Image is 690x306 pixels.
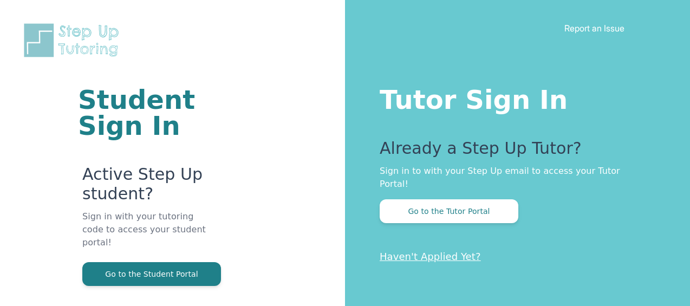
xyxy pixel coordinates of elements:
h1: Student Sign In [78,87,215,139]
a: Haven't Applied Yet? [380,251,481,262]
a: Go to the Tutor Portal [380,206,518,216]
img: Step Up Tutoring horizontal logo [22,22,126,59]
button: Go to the Tutor Portal [380,199,518,223]
a: Report an Issue [564,23,624,34]
button: Go to the Student Portal [82,262,221,286]
p: Sign in to with your Step Up email to access your Tutor Portal! [380,165,647,191]
p: Already a Step Up Tutor? [380,139,647,165]
p: Active Step Up student? [82,165,215,210]
h1: Tutor Sign In [380,82,647,113]
a: Go to the Student Portal [82,269,221,279]
p: Sign in with your tutoring code to access your student portal! [82,210,215,262]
